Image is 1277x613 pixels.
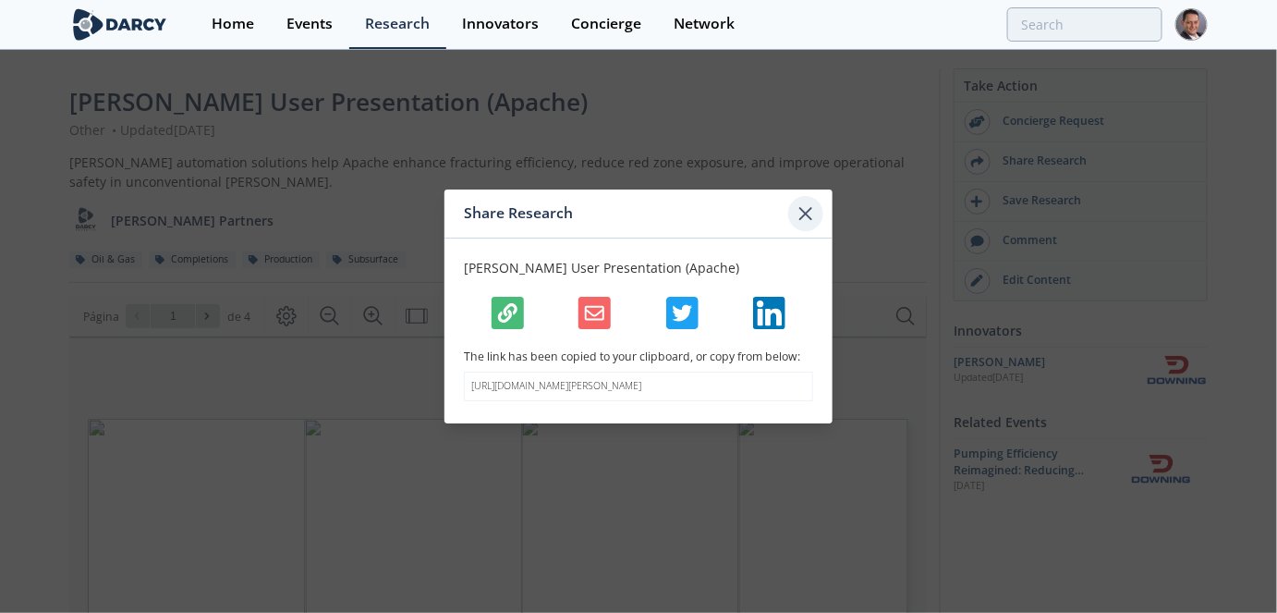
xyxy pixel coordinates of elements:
[1199,539,1259,595] iframe: chat widget
[365,17,430,31] div: Research
[666,297,699,329] img: Shares
[464,196,788,231] div: Share Research
[571,17,641,31] div: Concierge
[212,17,254,31] div: Home
[674,17,735,31] div: Network
[462,17,539,31] div: Innovators
[1007,7,1162,42] input: Advanced Search
[471,379,806,394] p: [URL][DOMAIN_NAME][PERSON_NAME]
[1175,8,1208,41] img: Profile
[286,17,333,31] div: Events
[69,8,170,41] img: logo-wide.svg
[464,258,813,277] p: [PERSON_NAME] User Presentation (Apache)
[753,297,785,329] img: Shares
[464,349,813,365] p: The link has been copied to your clipboard, or copy from below:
